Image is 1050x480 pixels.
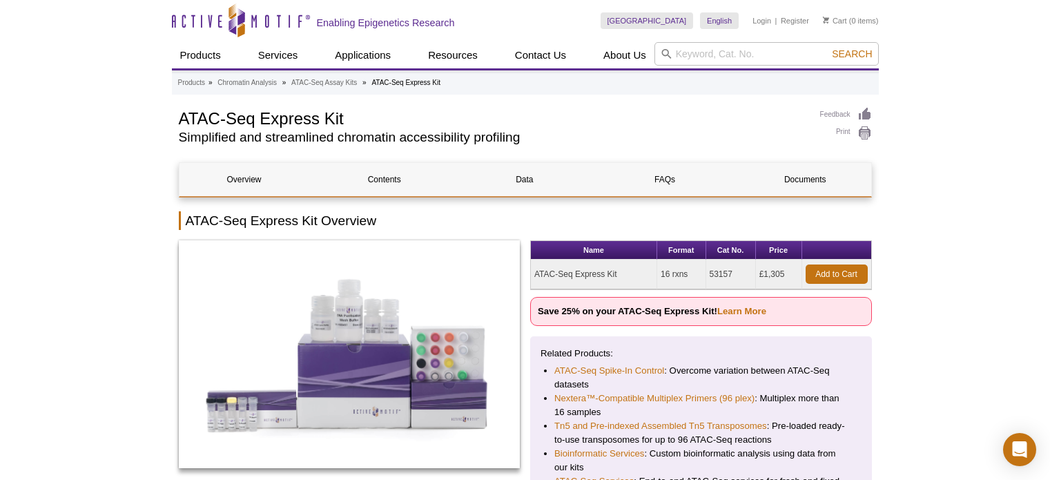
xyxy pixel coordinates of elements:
a: Print [820,126,872,141]
li: » [208,79,213,86]
th: Cat No. [706,241,756,260]
strong: Save 25% on your ATAC-Seq Express Kit! [538,306,766,316]
div: Open Intercom Messenger [1003,433,1036,466]
img: Your Cart [823,17,829,23]
h2: Simplified and streamlined chromatin accessibility profiling [179,131,806,144]
a: [GEOGRAPHIC_DATA] [601,12,694,29]
a: Add to Cart [806,265,868,284]
a: Cart [823,16,847,26]
a: Nextera™-Compatible Multiplex Primers (96 plex) [554,392,755,405]
a: Register [781,16,809,26]
li: : Overcome variation between ATAC-Seq datasets [554,364,848,392]
li: : Custom bioinformatic analysis using data from our kits [554,447,848,474]
td: £1,305 [756,260,802,289]
a: Services [250,42,307,68]
a: Bioinformatic Services [554,447,644,461]
a: Documents [740,163,870,196]
a: Learn More [717,306,766,316]
li: : Pre-loaded ready-to-use transposomes for up to 96 ATAC-Seq reactions [554,419,848,447]
li: (0 items) [823,12,879,29]
a: Tn5 and Pre-indexed Assembled Tn5 Transposomes [554,419,767,433]
img: ATAC-Seq Express Kit [179,240,521,468]
li: : Multiplex more than 16 samples [554,392,848,419]
li: ATAC-Seq Express Kit [371,79,440,86]
a: Data [460,163,590,196]
a: Overview [179,163,309,196]
li: » [282,79,286,86]
th: Price [756,241,802,260]
input: Keyword, Cat. No. [654,42,879,66]
td: 53157 [706,260,756,289]
h2: Enabling Epigenetics Research [317,17,455,29]
a: About Us [595,42,654,68]
a: Applications [327,42,399,68]
span: Search [832,48,872,59]
a: Resources [420,42,486,68]
a: Products [178,77,205,89]
h2: ATAC-Seq Express Kit Overview [179,211,872,230]
a: Login [752,16,771,26]
li: | [775,12,777,29]
a: Feedback [820,107,872,122]
a: English [700,12,739,29]
th: Name [531,241,657,260]
a: FAQs [600,163,730,196]
p: Related Products: [541,347,862,361]
a: Products [172,42,229,68]
a: Contact Us [507,42,574,68]
a: Contents [320,163,449,196]
td: ATAC-Seq Express Kit [531,260,657,289]
a: Chromatin Analysis [217,77,277,89]
a: ATAC-Seq Spike-In Control [554,364,664,378]
h1: ATAC-Seq Express Kit [179,107,806,128]
button: Search [828,48,876,60]
li: » [362,79,367,86]
td: 16 rxns [657,260,706,289]
a: ATAC-Seq Assay Kits [291,77,357,89]
th: Format [657,241,706,260]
